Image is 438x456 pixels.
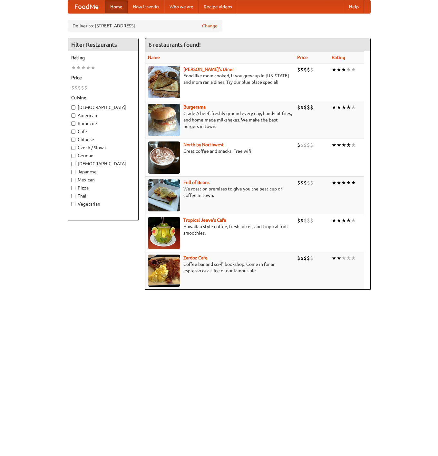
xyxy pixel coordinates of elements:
[84,84,87,91] li: $
[71,178,75,182] input: Mexican
[341,217,346,224] li: ★
[304,217,307,224] li: $
[71,170,75,174] input: Japanese
[183,104,206,110] a: Burgerama
[346,141,351,149] li: ★
[105,0,128,13] a: Home
[148,110,292,130] p: Grade A beef, freshly ground every day, hand-cut fries, and home-made milkshakes. We make the bes...
[86,64,91,71] li: ★
[344,0,364,13] a: Help
[148,55,160,60] a: Name
[183,255,208,260] a: Zardoz Cafe
[71,113,75,118] input: American
[183,180,209,185] a: Full of Beans
[346,255,351,262] li: ★
[71,162,75,166] input: [DEMOGRAPHIC_DATA]
[304,141,307,149] li: $
[307,141,310,149] li: $
[148,186,292,199] p: We roast on premises to give you the best cup of coffee in town.
[332,66,336,73] li: ★
[71,54,135,61] h5: Rating
[68,20,222,32] div: Deliver to: [STREET_ADDRESS]
[71,94,135,101] h5: Cuisine
[71,152,135,159] label: German
[310,104,313,111] li: $
[149,42,201,48] ng-pluralize: 6 restaurants found!
[71,138,75,142] input: Chinese
[71,104,135,111] label: [DEMOGRAPHIC_DATA]
[148,66,180,98] img: sallys.jpg
[351,104,356,111] li: ★
[71,64,76,71] li: ★
[71,74,135,81] h5: Price
[202,23,218,29] a: Change
[71,186,75,190] input: Pizza
[310,179,313,186] li: $
[76,64,81,71] li: ★
[304,255,307,262] li: $
[183,218,226,223] b: Tropical Jeeve's Cafe
[341,179,346,186] li: ★
[71,146,75,150] input: Czech / Slovak
[71,154,75,158] input: German
[336,104,341,111] li: ★
[199,0,237,13] a: Recipe videos
[297,55,308,60] a: Price
[304,179,307,186] li: $
[332,217,336,224] li: ★
[71,105,75,110] input: [DEMOGRAPHIC_DATA]
[71,169,135,175] label: Japanese
[71,201,135,207] label: Vegetarian
[81,84,84,91] li: $
[148,104,180,136] img: burgerama.jpg
[310,66,313,73] li: $
[148,73,292,85] p: Food like mom cooked, if you grew up in [US_STATE] and mom ran a diner. Try our blue plate special!
[341,66,346,73] li: ★
[164,0,199,13] a: Who we are
[300,104,304,111] li: $
[336,66,341,73] li: ★
[71,84,74,91] li: $
[148,261,292,274] p: Coffee bar and sci-fi bookshop. Come in for an espresso or a slice of our famous pie.
[307,217,310,224] li: $
[71,202,75,206] input: Vegetarian
[351,179,356,186] li: ★
[71,130,75,134] input: Cafe
[71,128,135,135] label: Cafe
[297,141,300,149] li: $
[332,255,336,262] li: ★
[71,121,75,126] input: Barbecue
[346,104,351,111] li: ★
[351,141,356,149] li: ★
[78,84,81,91] li: $
[300,179,304,186] li: $
[307,66,310,73] li: $
[297,104,300,111] li: $
[304,66,307,73] li: $
[71,194,75,198] input: Thai
[148,255,180,287] img: zardoz.jpg
[341,255,346,262] li: ★
[304,104,307,111] li: $
[310,141,313,149] li: $
[336,255,341,262] li: ★
[300,66,304,73] li: $
[300,255,304,262] li: $
[300,141,304,149] li: $
[336,217,341,224] li: ★
[71,144,135,151] label: Czech / Slovak
[91,64,95,71] li: ★
[346,217,351,224] li: ★
[148,179,180,211] img: beans.jpg
[336,179,341,186] li: ★
[81,64,86,71] li: ★
[148,223,292,236] p: Hawaiian style coffee, fresh juices, and tropical fruit smoothies.
[183,142,224,147] a: North by Northwest
[68,38,138,51] h4: Filter Restaurants
[71,193,135,199] label: Thai
[297,66,300,73] li: $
